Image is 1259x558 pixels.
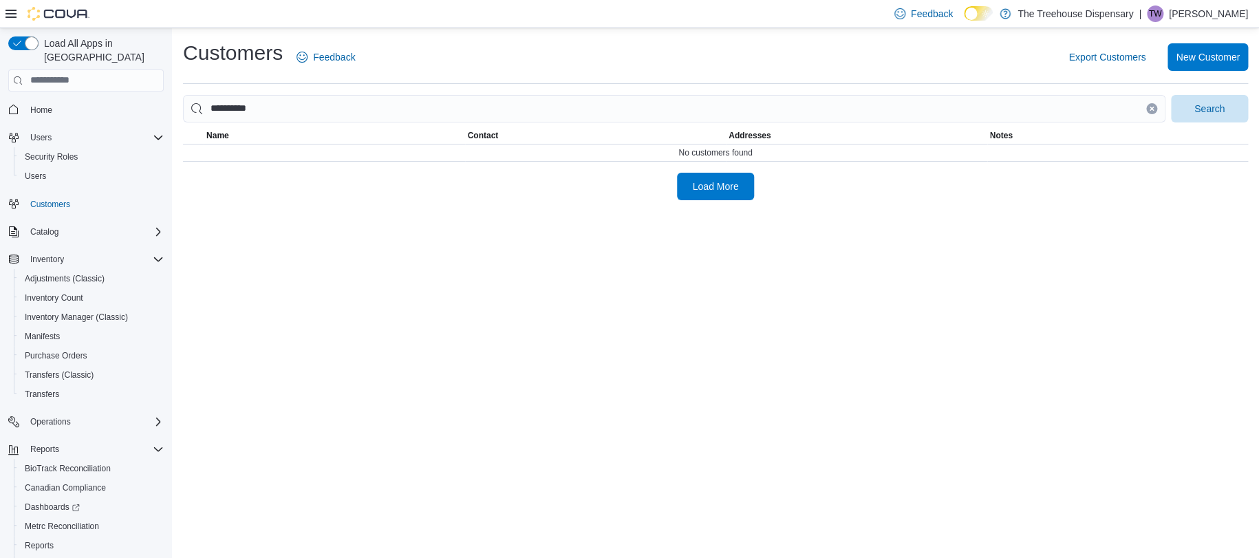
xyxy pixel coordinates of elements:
[25,441,65,458] button: Reports
[1018,6,1133,22] p: The Treehouse Dispensary
[14,269,169,288] button: Adjustments (Classic)
[729,130,771,141] span: Addresses
[19,480,111,496] a: Canadian Compliance
[25,251,69,268] button: Inventory
[19,290,89,306] a: Inventory Count
[19,386,65,403] a: Transfers
[30,199,70,210] span: Customers
[3,194,169,214] button: Customers
[19,386,164,403] span: Transfers
[25,389,59,400] span: Transfers
[19,149,164,165] span: Security Roles
[183,39,283,67] h1: Customers
[25,463,111,474] span: BioTrack Reconciliation
[1194,102,1225,116] span: Search
[19,537,59,554] a: Reports
[19,499,85,515] a: Dashboards
[25,331,60,342] span: Manifests
[25,196,76,213] a: Customers
[14,497,169,517] a: Dashboards
[25,292,83,303] span: Inventory Count
[291,43,361,71] a: Feedback
[14,385,169,404] button: Transfers
[964,6,993,21] input: Dark Mode
[30,444,59,455] span: Reports
[25,171,46,182] span: Users
[693,180,739,193] span: Load More
[19,460,116,477] a: BioTrack Reconciliation
[25,251,164,268] span: Inventory
[19,347,93,364] a: Purchase Orders
[19,168,164,184] span: Users
[1063,43,1151,71] button: Export Customers
[30,226,58,237] span: Catalog
[14,536,169,555] button: Reports
[25,129,57,146] button: Users
[25,540,54,551] span: Reports
[1147,6,1163,22] div: Tina Wilkins
[3,440,169,459] button: Reports
[19,499,164,515] span: Dashboards
[14,517,169,536] button: Metrc Reconciliation
[19,480,164,496] span: Canadian Compliance
[3,222,169,242] button: Catalog
[30,105,52,116] span: Home
[19,328,65,345] a: Manifests
[14,308,169,327] button: Inventory Manager (Classic)
[19,290,164,306] span: Inventory Count
[14,167,169,186] button: Users
[1167,43,1248,71] button: New Customer
[19,309,133,325] a: Inventory Manager (Classic)
[30,254,64,265] span: Inventory
[25,502,80,513] span: Dashboards
[1146,103,1157,114] button: Clear input
[19,270,164,287] span: Adjustments (Classic)
[677,173,754,200] button: Load More
[30,132,52,143] span: Users
[25,195,164,213] span: Customers
[1169,6,1248,22] p: [PERSON_NAME]
[14,365,169,385] button: Transfers (Classic)
[25,151,78,162] span: Security Roles
[19,518,105,535] a: Metrc Reconciliation
[19,518,164,535] span: Metrc Reconciliation
[25,273,105,284] span: Adjustments (Classic)
[14,327,169,346] button: Manifests
[990,130,1013,141] span: Notes
[25,101,164,118] span: Home
[25,129,164,146] span: Users
[19,347,164,364] span: Purchase Orders
[25,312,128,323] span: Inventory Manager (Classic)
[14,459,169,478] button: BioTrack Reconciliation
[1139,6,1141,22] p: |
[19,537,164,554] span: Reports
[678,147,752,158] span: No customers found
[468,130,499,141] span: Contact
[1149,6,1162,22] span: TW
[25,441,164,458] span: Reports
[19,149,83,165] a: Security Roles
[1068,50,1145,64] span: Export Customers
[25,369,94,380] span: Transfers (Classic)
[19,168,52,184] a: Users
[3,412,169,431] button: Operations
[25,350,87,361] span: Purchase Orders
[25,224,164,240] span: Catalog
[14,346,169,365] button: Purchase Orders
[25,482,106,493] span: Canadian Compliance
[313,50,355,64] span: Feedback
[3,128,169,147] button: Users
[25,414,164,430] span: Operations
[28,7,89,21] img: Cova
[1176,50,1240,64] span: New Customer
[3,250,169,269] button: Inventory
[25,521,99,532] span: Metrc Reconciliation
[39,36,164,64] span: Load All Apps in [GEOGRAPHIC_DATA]
[19,460,164,477] span: BioTrack Reconciliation
[14,288,169,308] button: Inventory Count
[25,414,76,430] button: Operations
[19,367,164,383] span: Transfers (Classic)
[206,130,229,141] span: Name
[19,367,99,383] a: Transfers (Classic)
